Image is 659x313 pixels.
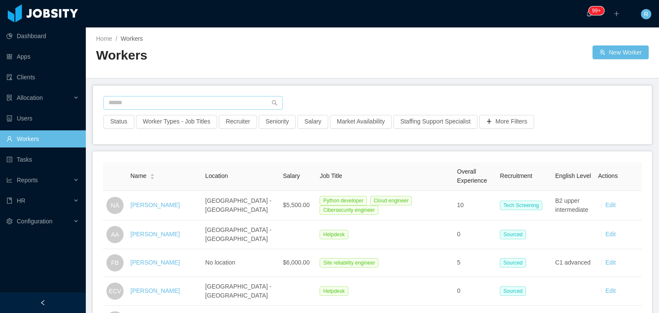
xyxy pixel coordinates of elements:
[111,197,119,214] span: NÁ
[500,202,546,208] a: Tech Screening
[219,115,257,129] button: Recruiter
[130,231,180,238] a: [PERSON_NAME]
[6,27,79,45] a: icon: pie-chartDashboard
[6,110,79,127] a: icon: robotUsers
[320,172,342,179] span: Job Title
[202,191,279,220] td: [GEOGRAPHIC_DATA] - [GEOGRAPHIC_DATA]
[605,231,616,238] a: Edit
[283,202,309,208] span: $5,500.00
[150,173,155,175] i: icon: caret-up
[500,201,542,210] span: Tech Screening
[320,205,378,215] span: Cibersecurity engineer
[17,94,43,101] span: Allocation
[96,35,112,42] a: Home
[552,249,595,277] td: C1 advanced
[500,286,526,296] span: Sourced
[598,172,618,179] span: Actions
[259,115,296,129] button: Seniority
[111,226,119,243] span: AA
[150,172,155,178] div: Sort
[283,259,309,266] span: $6,000.00
[136,115,217,129] button: Worker Types - Job Titles
[6,130,79,147] a: icon: userWorkers
[614,11,620,17] i: icon: plus
[96,47,372,64] h2: Workers
[115,35,117,42] span: /
[272,100,278,106] i: icon: search
[130,259,180,266] a: [PERSON_NAME]
[500,230,526,239] span: Sourced
[605,202,616,208] a: Edit
[453,277,496,306] td: 0
[6,198,12,204] i: icon: book
[6,177,12,183] i: icon: line-chart
[605,259,616,266] a: Edit
[555,172,591,179] span: English Level
[457,168,487,184] span: Overall Experience
[6,218,12,224] i: icon: setting
[552,191,595,220] td: B2 upper intermediate
[202,220,279,249] td: [GEOGRAPHIC_DATA] - [GEOGRAPHIC_DATA]
[150,176,155,178] i: icon: caret-down
[500,231,529,238] a: Sourced
[103,115,134,129] button: Status
[111,254,119,271] span: FB
[6,151,79,168] a: icon: profileTasks
[121,35,143,42] span: Workers
[393,115,478,129] button: Staffing Support Specialist
[453,220,496,249] td: 0
[330,115,392,129] button: Market Availability
[320,286,348,296] span: Helpdesk
[6,95,12,101] i: icon: solution
[6,48,79,65] a: icon: appstoreApps
[500,287,529,294] a: Sourced
[202,249,279,277] td: No location
[479,115,534,129] button: icon: plusMore Filters
[202,277,279,306] td: [GEOGRAPHIC_DATA] - [GEOGRAPHIC_DATA]
[17,177,38,184] span: Reports
[644,9,648,19] span: R
[17,197,25,204] span: HR
[205,172,228,179] span: Location
[109,283,121,300] span: ECV
[283,172,300,179] span: Salary
[605,287,616,294] a: Edit
[320,230,348,239] span: Helpdesk
[297,115,328,129] button: Salary
[6,69,79,86] a: icon: auditClients
[592,45,649,59] button: icon: usergroup-addNew Worker
[320,258,378,268] span: Site reliability engineer
[370,196,412,205] span: Cloud engineer
[130,202,180,208] a: [PERSON_NAME]
[17,218,52,225] span: Configuration
[500,172,532,179] span: Recruitment
[589,6,604,15] sup: 239
[453,249,496,277] td: 5
[320,196,366,205] span: Python developer
[500,258,526,268] span: Sourced
[130,287,180,294] a: [PERSON_NAME]
[586,11,592,17] i: icon: bell
[130,172,146,181] span: Name
[453,191,496,220] td: 10
[500,259,529,266] a: Sourced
